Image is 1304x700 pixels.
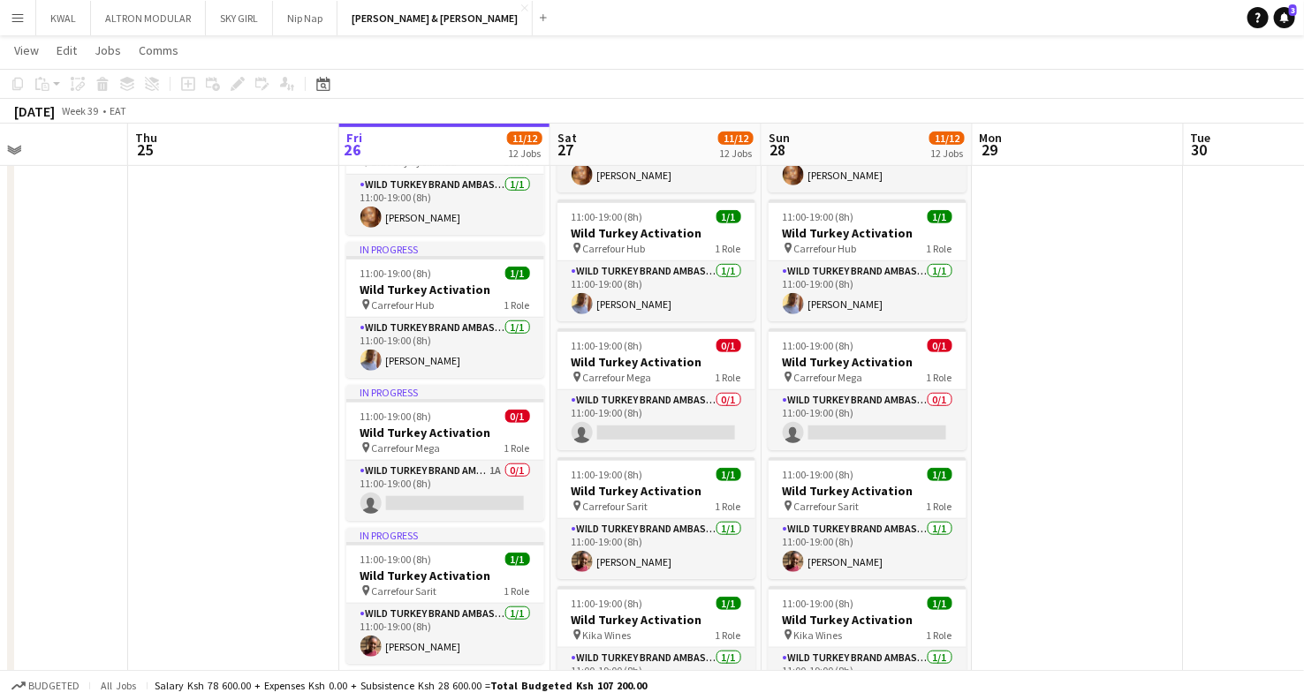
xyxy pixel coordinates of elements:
h3: Wild Turkey Activation [557,612,755,628]
h3: Wild Turkey Activation [346,425,544,440]
span: Carrefour Mega [583,371,652,384]
span: Carrefour Mega [794,371,863,384]
a: 3 [1274,7,1295,28]
span: Tue [1191,130,1211,146]
span: Kika Wines [794,628,843,642]
span: 25 [133,139,157,160]
span: 11:00-19:00 (8h) [783,468,854,481]
span: 3 [1289,4,1297,16]
span: Carrefour Hub [583,242,646,255]
span: 11/12 [507,132,542,145]
div: EAT [110,104,126,117]
app-job-card: 11:00-19:00 (8h)1/1Wild Turkey Activation Carrefour Sarit1 RoleWild Turkey Brand Ambassador1/111:... [769,457,967,579]
div: 12 Jobs [719,147,753,160]
app-job-card: In progress11:00-19:00 (8h)1/1Wild Turkey Activation Blue Sky Syokimau1 RoleWild Turkey Brand Amb... [346,99,544,235]
div: [DATE] [14,102,55,120]
span: 27 [555,139,577,160]
button: [PERSON_NAME] & [PERSON_NAME] [337,1,533,35]
div: 12 Jobs [508,147,542,160]
h3: Wild Turkey Activation [557,483,755,499]
span: 1 Role [504,298,530,312]
span: 1/1 [928,597,952,610]
h3: Wild Turkey Activation [557,225,755,241]
span: Carrefour Hub [794,242,857,255]
span: 11:00-19:00 (8h) [572,210,643,223]
span: 1 Role [716,371,741,384]
span: 1/1 [505,553,530,566]
button: SKY GIRL [206,1,273,35]
span: 1/1 [716,597,741,610]
span: Carrefour Mega [372,441,441,455]
span: 1 Role [716,628,741,642]
span: 1/1 [928,210,952,223]
app-card-role: Wild Turkey Brand Ambassador1A0/111:00-19:00 (8h) [346,461,544,521]
span: Carrefour Sarit [583,500,648,513]
span: Edit [57,42,77,58]
button: Nip Nap [273,1,337,35]
div: 11:00-19:00 (8h)0/1Wild Turkey Activation Carrefour Mega1 RoleWild Turkey Brand Ambassador0/111:0... [769,328,967,450]
app-job-card: In progress11:00-19:00 (8h)0/1Wild Turkey Activation Carrefour Mega1 RoleWild Turkey Brand Ambass... [346,385,544,521]
app-job-card: 11:00-19:00 (8h)1/1Wild Turkey Activation Carrefour Hub1 RoleWild Turkey Brand Ambassador1/111:00... [557,199,755,321]
div: In progress11:00-19:00 (8h)1/1Wild Turkey Activation Carrefour Hub1 RoleWild Turkey Brand Ambassa... [346,242,544,378]
span: Carrefour Sarit [372,584,437,598]
span: 1 Role [927,500,952,513]
span: Carrefour Sarit [794,500,860,513]
span: 11:00-19:00 (8h) [572,597,643,610]
div: In progress [346,528,544,542]
span: 11:00-19:00 (8h) [572,339,643,352]
h3: Wild Turkey Activation [769,354,967,370]
app-card-role: Wild Turkey Brand Ambassador1/111:00-19:00 (8h)[PERSON_NAME] [769,261,967,321]
h3: Wild Turkey Activation [557,354,755,370]
span: Week 39 [58,104,102,117]
span: Sat [557,130,577,146]
h3: Wild Turkey Activation [769,225,967,241]
div: Salary Ksh 78 600.00 + Expenses Ksh 0.00 + Subsistence Ksh 28 600.00 = [155,679,647,692]
span: View [14,42,39,58]
span: 1 Role [716,500,741,513]
span: 11:00-19:00 (8h) [783,210,854,223]
span: Sun [769,130,790,146]
app-card-role: Wild Turkey Brand Ambassador0/111:00-19:00 (8h) [769,390,967,450]
span: Fri [346,130,362,146]
span: 30 [1188,139,1211,160]
span: Jobs [95,42,121,58]
span: 0/1 [928,339,952,352]
app-card-role: Wild Turkey Brand Ambassador1/111:00-19:00 (8h)[PERSON_NAME] [557,261,755,321]
app-card-role: Wild Turkey Brand Ambassador1/111:00-19:00 (8h)[PERSON_NAME] [346,604,544,664]
span: 11:00-19:00 (8h) [783,339,854,352]
span: Mon [980,130,1003,146]
span: 11:00-19:00 (8h) [360,267,432,280]
span: 11:00-19:00 (8h) [360,410,432,423]
app-card-role: Wild Turkey Brand Ambassador1/111:00-19:00 (8h)[PERSON_NAME] [769,519,967,579]
app-job-card: 11:00-19:00 (8h)1/1Wild Turkey Activation Carrefour Sarit1 RoleWild Turkey Brand Ambassador1/111:... [557,457,755,579]
span: Budgeted [28,680,80,692]
a: Jobs [87,39,128,62]
span: 1/1 [928,468,952,481]
a: Edit [49,39,84,62]
span: Total Budgeted Ksh 107 200.00 [490,679,647,692]
div: In progress [346,385,544,399]
span: 1 Role [504,441,530,455]
div: 12 Jobs [930,147,964,160]
h3: Wild Turkey Activation [769,612,967,628]
span: 11:00-19:00 (8h) [572,468,643,481]
span: 1 Role [927,371,952,384]
span: 11/12 [718,132,754,145]
button: KWAL [36,1,91,35]
app-card-role: Wild Turkey Brand Ambassador1/111:00-19:00 (8h)[PERSON_NAME] [557,519,755,579]
span: All jobs [97,679,140,692]
span: 0/1 [716,339,741,352]
app-card-role: Wild Turkey Brand Ambassador1/111:00-19:00 (8h)[PERSON_NAME] [346,318,544,378]
a: Comms [132,39,186,62]
span: Kika Wines [583,628,632,642]
app-job-card: 11:00-19:00 (8h)1/1Wild Turkey Activation Carrefour Hub1 RoleWild Turkey Brand Ambassador1/111:00... [769,199,967,321]
span: 1 Role [716,242,741,255]
span: 1/1 [716,468,741,481]
h3: Wild Turkey Activation [346,282,544,297]
app-card-role: Wild Turkey Brand Ambassador1/111:00-19:00 (8h)[PERSON_NAME] [346,175,544,235]
app-job-card: In progress11:00-19:00 (8h)1/1Wild Turkey Activation Carrefour Sarit1 RoleWild Turkey Brand Ambas... [346,528,544,664]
